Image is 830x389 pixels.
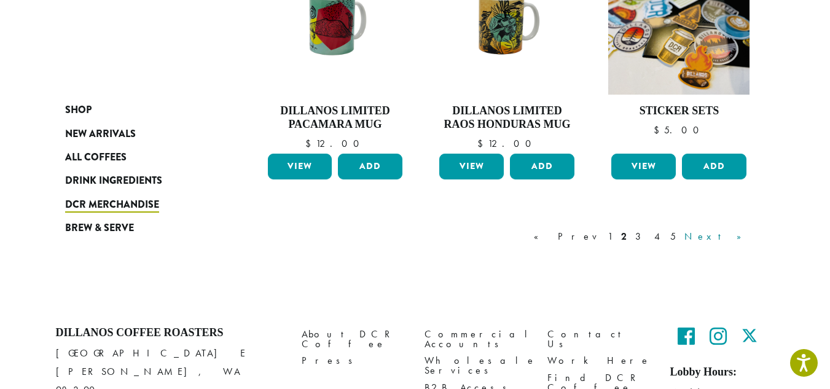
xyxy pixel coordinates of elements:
a: « Prev [531,229,601,244]
a: 5 [668,229,678,244]
a: 2 [619,229,629,244]
bdi: 12.00 [477,137,537,150]
a: 4 [652,229,664,244]
a: 1 [605,229,615,244]
span: Shop [65,103,92,118]
span: $ [477,137,488,150]
button: Add [338,154,402,179]
a: All Coffees [65,146,213,169]
span: $ [654,124,664,136]
a: Next » [682,229,753,244]
a: Press [302,353,406,369]
h4: Dillanos Coffee Roasters [56,326,283,340]
a: About DCR Coffee [302,326,406,353]
h4: Dillanos Limited Raos Honduras Mug [436,104,577,131]
span: $ [305,137,316,150]
a: 3 [633,229,648,244]
span: DCR Merchandise [65,197,159,213]
bdi: 5.00 [654,124,705,136]
span: Brew & Serve [65,221,134,236]
h4: Sticker Sets [608,104,750,118]
h4: Dillanos Limited Pacamara Mug [265,104,406,131]
span: New Arrivals [65,127,136,142]
a: Commercial Accounts [425,326,529,353]
a: View [268,154,332,179]
h5: Lobby Hours: [670,366,775,379]
a: New Arrivals [65,122,213,145]
a: Wholesale Services [425,353,529,379]
a: Contact Us [547,326,652,353]
a: Shop [65,98,213,122]
a: View [439,154,504,179]
bdi: 12.00 [305,137,365,150]
span: Drink Ingredients [65,173,162,189]
a: Work Here [547,353,652,369]
a: Drink Ingredients [65,169,213,192]
a: View [611,154,676,179]
span: All Coffees [65,150,127,165]
a: Brew & Serve [65,216,213,240]
button: Add [682,154,746,179]
a: DCR Merchandise [65,193,213,216]
button: Add [510,154,574,179]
